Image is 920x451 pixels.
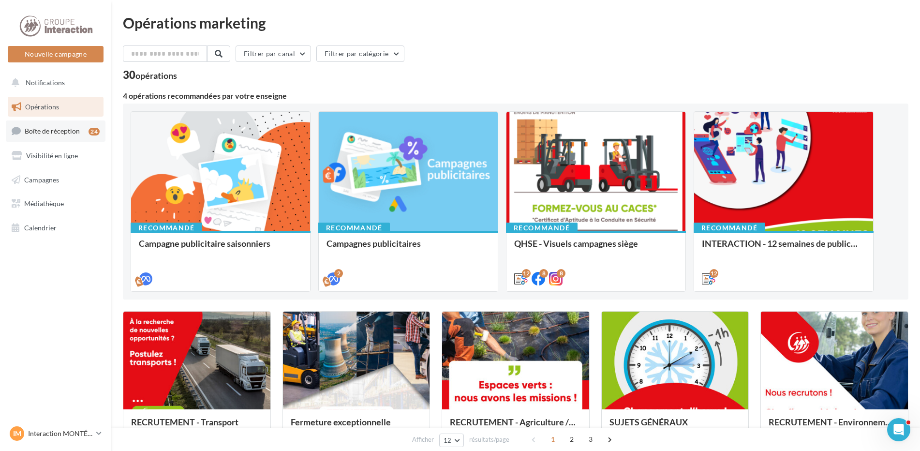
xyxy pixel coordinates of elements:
button: 12 [439,434,464,447]
span: 12 [444,436,452,444]
span: Calendrier [24,224,57,232]
div: opérations [135,71,177,80]
div: 30 [123,70,177,80]
button: Notifications [6,73,102,93]
span: Afficher [412,435,434,444]
div: QHSE - Visuels campagnes siège [514,239,678,258]
div: INTERACTION - 12 semaines de publication [702,239,865,258]
a: Opérations [6,97,105,117]
div: 8 [557,269,565,278]
span: Campagnes [24,175,59,183]
div: Campagne publicitaire saisonniers [139,239,302,258]
div: Recommandé [694,223,765,233]
div: Recommandé [131,223,202,233]
a: Médiathèque [6,194,105,214]
a: IM Interaction MONTÉLIMAR [8,424,104,443]
div: RECRUTEMENT - Agriculture / Espaces verts [450,417,581,436]
div: RECRUTEMENT - Transport [131,417,263,436]
span: IM [13,429,21,438]
a: Visibilité en ligne [6,146,105,166]
a: Boîte de réception24 [6,120,105,141]
div: 2 [334,269,343,278]
button: Filtrer par catégorie [316,45,404,62]
div: 12 [522,269,531,278]
div: SUJETS GÉNÉRAUX [609,417,741,436]
a: Campagnes [6,170,105,190]
span: 2 [564,432,579,447]
span: Visibilité en ligne [26,151,78,160]
span: Opérations [25,103,59,111]
button: Nouvelle campagne [8,46,104,62]
p: Interaction MONTÉLIMAR [28,429,92,438]
span: résultats/page [469,435,509,444]
div: 8 [539,269,548,278]
div: 4 opérations recommandées par votre enseigne [123,92,908,100]
div: RECRUTEMENT - Environnement [769,417,900,436]
iframe: Intercom live chat [887,418,910,441]
div: 12 [710,269,718,278]
a: Calendrier [6,218,105,238]
div: Opérations marketing [123,15,908,30]
span: Médiathèque [24,199,64,208]
button: Filtrer par canal [236,45,311,62]
div: 24 [89,128,100,135]
div: Recommandé [506,223,578,233]
span: Notifications [26,78,65,87]
span: 3 [583,432,598,447]
div: Campagnes publicitaires [326,239,490,258]
div: Fermeture exceptionnelle [291,417,422,436]
span: 1 [545,432,561,447]
div: Recommandé [318,223,390,233]
span: Boîte de réception [25,127,80,135]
